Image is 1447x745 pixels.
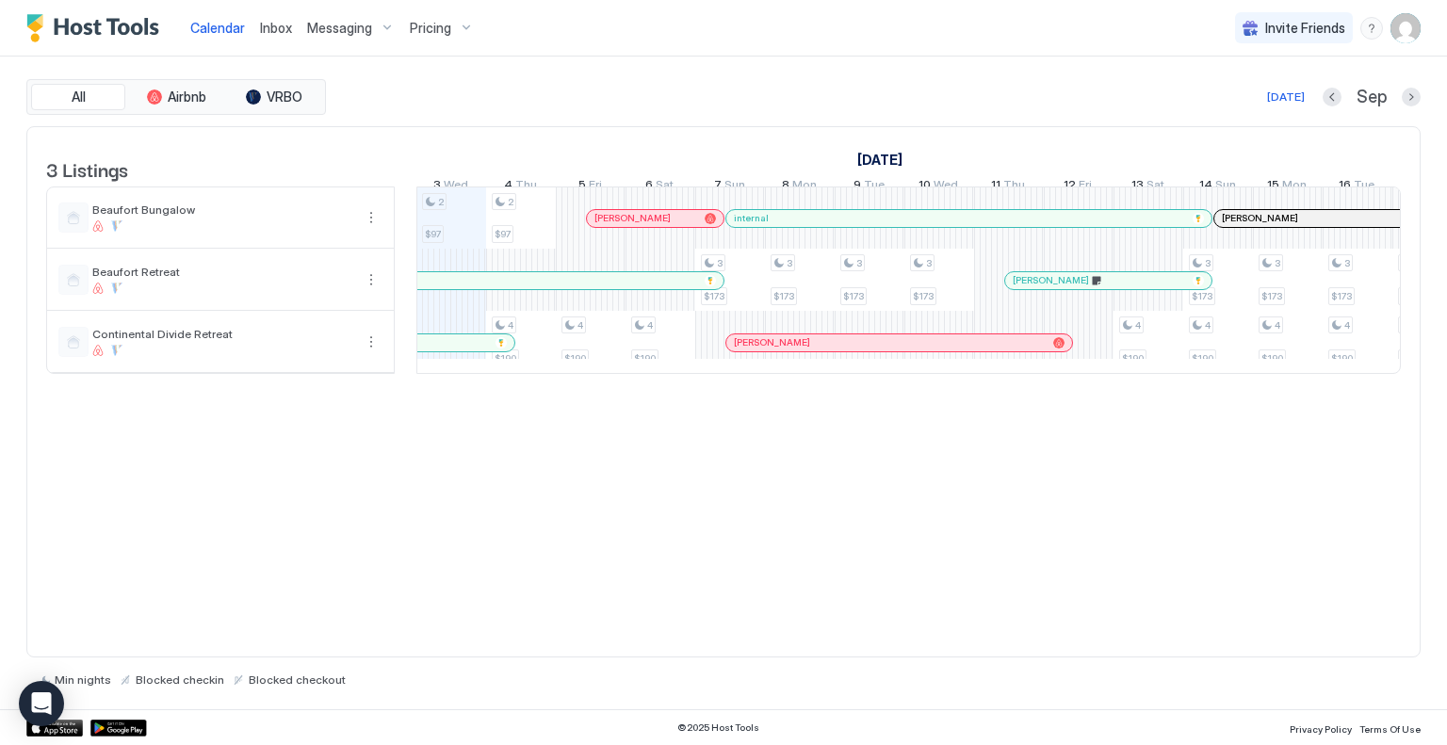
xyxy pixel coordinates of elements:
[1331,352,1353,364] span: $190
[46,154,128,183] span: 3 Listings
[190,18,245,38] a: Calendar
[1122,352,1144,364] span: $190
[26,720,83,737] a: App Store
[787,257,792,269] span: 3
[260,20,292,36] span: Inbox
[782,177,789,197] span: 8
[433,177,441,197] span: 3
[1275,257,1280,269] span: 3
[1003,177,1025,197] span: Thu
[724,177,745,197] span: Sun
[92,327,352,341] span: Continental Divide Retreat
[429,173,473,201] a: September 3, 2025
[709,173,750,201] a: September 7, 2025
[92,265,352,279] span: Beaufort Retreat
[677,721,759,734] span: © 2025 Host Tools
[1064,177,1076,197] span: 12
[1290,718,1352,737] a: Privacy Policy
[55,672,111,687] span: Min nights
[1127,173,1169,201] a: September 13, 2025
[634,352,656,364] span: $190
[1357,87,1387,108] span: Sep
[792,177,817,197] span: Mon
[1359,718,1421,737] a: Terms Of Use
[589,177,602,197] span: Fri
[1331,290,1352,302] span: $173
[1195,173,1241,201] a: September 14, 2025
[1205,257,1211,269] span: 3
[1267,89,1305,105] div: [DATE]
[1059,173,1097,201] a: September 12, 2025
[926,257,932,269] span: 3
[773,290,794,302] span: $173
[1402,88,1421,106] button: Next month
[1334,173,1379,201] a: September 16, 2025
[577,319,583,332] span: 4
[1390,13,1421,43] div: User profile
[92,202,352,217] span: Beaufort Bungalow
[914,173,963,201] a: September 10, 2025
[1131,177,1144,197] span: 13
[307,20,372,37] span: Messaging
[734,336,810,348] span: [PERSON_NAME]
[168,89,206,105] span: Airbnb
[1360,17,1383,40] div: menu
[438,196,444,208] span: 2
[19,681,64,726] div: Open Intercom Messenger
[578,177,586,197] span: 5
[360,206,382,229] button: More options
[1135,319,1141,332] span: 4
[90,720,147,737] a: Google Play Store
[734,212,769,224] span: internal
[129,84,223,110] button: Airbnb
[864,177,885,197] span: Tue
[1192,352,1213,364] span: $190
[1265,20,1345,37] span: Invite Friends
[1282,177,1307,197] span: Mon
[1290,723,1352,735] span: Privacy Policy
[856,257,862,269] span: 3
[26,79,326,115] div: tab-group
[190,20,245,36] span: Calendar
[1222,212,1298,224] span: [PERSON_NAME]
[1275,319,1280,332] span: 4
[934,177,958,197] span: Wed
[647,319,653,332] span: 4
[31,84,125,110] button: All
[913,290,934,302] span: $173
[1013,274,1089,286] span: [PERSON_NAME]
[853,146,907,173] a: September 1, 2025
[594,212,671,224] span: [PERSON_NAME]
[717,257,723,269] span: 3
[1215,177,1236,197] span: Sun
[1261,290,1282,302] span: $173
[508,196,513,208] span: 2
[1146,177,1164,197] span: Sat
[410,20,451,37] span: Pricing
[1344,319,1350,332] span: 4
[360,268,382,291] button: More options
[1344,257,1350,269] span: 3
[72,89,86,105] span: All
[504,177,512,197] span: 4
[26,14,168,42] a: Host Tools Logo
[854,177,861,197] span: 9
[1264,86,1308,108] button: [DATE]
[360,331,382,353] button: More options
[564,352,586,364] span: $190
[574,173,607,201] a: September 5, 2025
[991,177,1000,197] span: 11
[495,228,511,240] span: $97
[843,290,864,302] span: $173
[227,84,321,110] button: VRBO
[656,177,674,197] span: Sat
[508,319,513,332] span: 4
[1339,177,1351,197] span: 16
[1267,177,1279,197] span: 15
[1261,352,1283,364] span: $190
[249,672,346,687] span: Blocked checkout
[360,331,382,353] div: menu
[1199,177,1212,197] span: 14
